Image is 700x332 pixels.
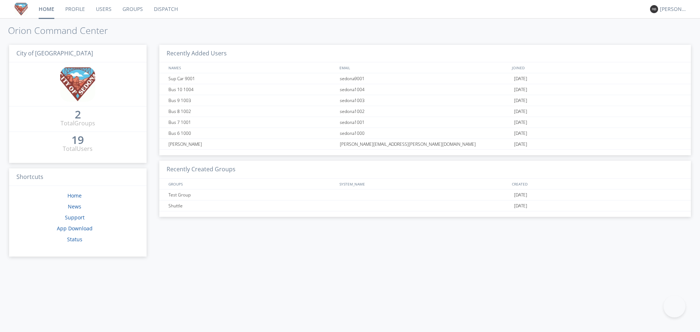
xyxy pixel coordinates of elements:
div: 19 [71,136,84,144]
a: 19 [71,136,84,145]
div: Bus 6 1000 [167,128,338,138]
div: Total Users [63,145,93,153]
div: NAMES [167,62,336,73]
a: Bus 10 1004sedona1004[DATE] [159,84,691,95]
a: Bus 6 1000sedona1000[DATE] [159,128,691,139]
div: sedona9001 [338,73,512,84]
a: Shuttle[DATE] [159,200,691,211]
div: Sup Car 9001 [167,73,338,84]
a: Support [65,214,85,221]
img: 373638.png [650,5,658,13]
div: JOINED [510,62,684,73]
span: [DATE] [514,95,527,106]
a: Sup Car 9001sedona9001[DATE] [159,73,691,84]
a: Test Group[DATE] [159,190,691,200]
div: sedona1000 [338,128,512,138]
span: City of [GEOGRAPHIC_DATA] [16,49,93,57]
a: Bus 9 1003sedona1003[DATE] [159,95,691,106]
img: ad2983a96b1d48e4a2e6ce754b295c54 [60,67,95,102]
div: Bus 8 1002 [167,106,338,117]
div: [PERSON_NAME] [660,5,687,13]
span: [DATE] [514,84,527,95]
div: SYSTEM_NAME [338,179,510,189]
div: 2 [75,111,81,118]
div: sedona1002 [338,106,512,117]
div: Total Groups [61,119,95,128]
a: Status [67,236,82,243]
div: [PERSON_NAME] [167,139,338,149]
div: Bus 10 1004 [167,84,338,95]
h3: Shortcuts [9,168,147,186]
img: ad2983a96b1d48e4a2e6ce754b295c54 [15,3,28,16]
div: Shuttle [167,200,338,211]
div: EMAIL [338,62,510,73]
a: [PERSON_NAME][PERSON_NAME][EMAIL_ADDRESS][PERSON_NAME][DOMAIN_NAME][DATE] [159,139,691,150]
div: [PERSON_NAME][EMAIL_ADDRESS][PERSON_NAME][DOMAIN_NAME] [338,139,512,149]
a: 2 [75,111,81,119]
a: Bus 8 1002sedona1002[DATE] [159,106,691,117]
div: GROUPS [167,179,336,189]
span: [DATE] [514,128,527,139]
div: sedona1004 [338,84,512,95]
span: [DATE] [514,190,527,200]
a: News [68,203,81,210]
span: [DATE] [514,106,527,117]
div: CREATED [510,179,684,189]
iframe: Toggle Customer Support [664,296,685,317]
div: sedona1003 [338,95,512,106]
div: Bus 9 1003 [167,95,338,106]
h3: Recently Added Users [159,45,691,63]
span: [DATE] [514,200,527,211]
a: Bus 7 1001sedona1001[DATE] [159,117,691,128]
span: [DATE] [514,73,527,84]
span: [DATE] [514,117,527,128]
div: sedona1001 [338,117,512,128]
span: [DATE] [514,139,527,150]
div: Bus 7 1001 [167,117,338,128]
h3: Recently Created Groups [159,161,691,179]
a: Home [67,192,82,199]
div: Test Group [167,190,338,200]
a: App Download [57,225,93,232]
